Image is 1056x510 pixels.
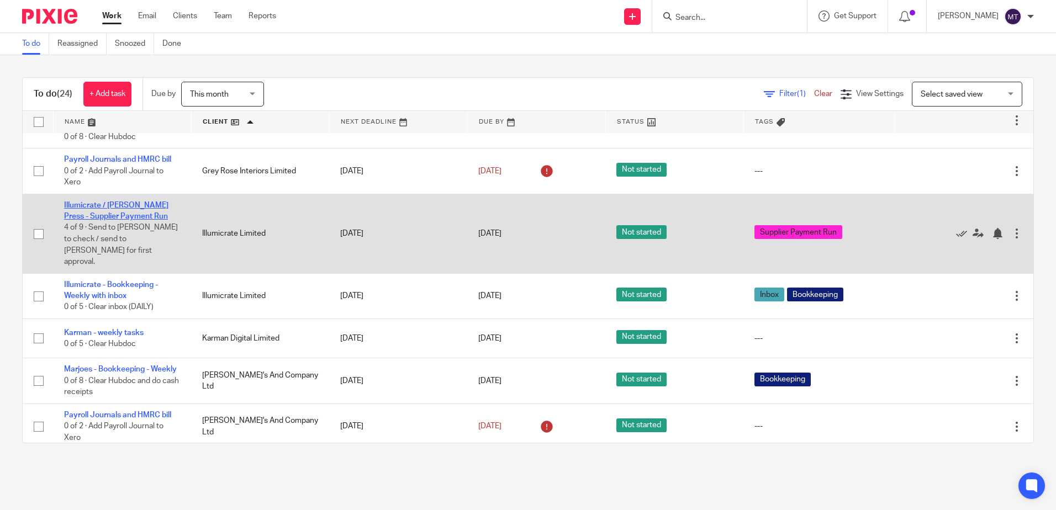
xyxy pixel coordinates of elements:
h1: To do [34,88,72,100]
a: Work [102,10,122,22]
a: To do [22,33,49,55]
a: Snoozed [115,33,154,55]
span: Bookkeeping [754,373,811,386]
span: Inbox [754,288,784,301]
span: (24) [57,89,72,98]
span: (1) [797,90,806,98]
span: Tags [755,119,774,125]
td: [DATE] [329,318,467,358]
a: Mark as done [956,228,973,239]
a: Illumicrate / [PERSON_NAME] Press - Supplier Payment Run [64,201,168,220]
a: Reports [249,10,276,22]
span: Not started [616,330,667,344]
span: [DATE] [478,422,501,430]
span: Filter [779,90,814,98]
div: --- [754,166,884,177]
a: Email [138,10,156,22]
span: Not started [616,288,667,301]
span: Not started [616,418,667,432]
span: Supplier Payment Run [754,225,842,239]
p: [PERSON_NAME] [938,10,999,22]
span: [DATE] [478,167,501,175]
td: Illumicrate Limited [191,194,329,273]
img: Pixie [22,9,77,24]
td: [DATE] [329,194,467,273]
a: Illumicrate - Bookkeeping - Weekly with inbox [64,281,158,300]
span: [DATE] [478,292,501,300]
a: Reassigned [57,33,107,55]
span: 0 of 5 · Clear inbox (DAILY) [64,304,154,311]
div: --- [754,333,884,344]
td: Grey Rose Interiors Limited [191,148,329,194]
span: 4 of 9 · Send to [PERSON_NAME] to check / send to [PERSON_NAME] for first approval. [64,224,178,266]
a: Payroll Journals and HMRC bill [64,411,171,419]
span: 0 of 2 · Add Payroll Journal to Xero [64,167,163,187]
span: 0 of 5 · Clear Hubdoc [64,340,136,348]
a: Team [214,10,232,22]
span: Get Support [834,12,877,20]
div: --- [754,421,884,432]
td: [DATE] [329,403,467,449]
td: [PERSON_NAME]'s And Company Ltd [191,358,329,403]
span: [DATE] [478,230,501,237]
span: Not started [616,225,667,239]
span: 0 of 2 · Add Payroll Journal to Xero [64,422,163,442]
span: [DATE] [478,334,501,342]
img: svg%3E [1004,8,1022,25]
span: 0 of 8 · Clear Hubdoc [64,133,136,141]
td: [DATE] [329,358,467,403]
a: Karman - weekly tasks [64,329,144,337]
input: Search [674,13,774,23]
span: Select saved view [921,91,983,98]
span: Not started [616,373,667,386]
td: Illumicrate Limited [191,273,329,318]
a: Done [162,33,189,55]
span: [DATE] [478,377,501,385]
a: + Add task [83,82,131,107]
td: [PERSON_NAME]'s And Company Ltd [191,403,329,449]
td: Karman Digital Limited [191,318,329,358]
span: This month [190,91,229,98]
a: Payroll Journals and HMRC bill [64,156,171,163]
a: Clients [173,10,197,22]
span: Not started [616,163,667,177]
span: 0 of 8 · Clear Hubdoc and do cash receipts [64,377,179,396]
a: Clear [814,90,832,98]
td: [DATE] [329,148,467,194]
span: Bookkeeping [787,288,843,301]
span: View Settings [856,90,904,98]
a: Marjoes - Bookkeeping - Weekly [64,365,177,373]
td: [DATE] [329,273,467,318]
p: Due by [151,88,176,99]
